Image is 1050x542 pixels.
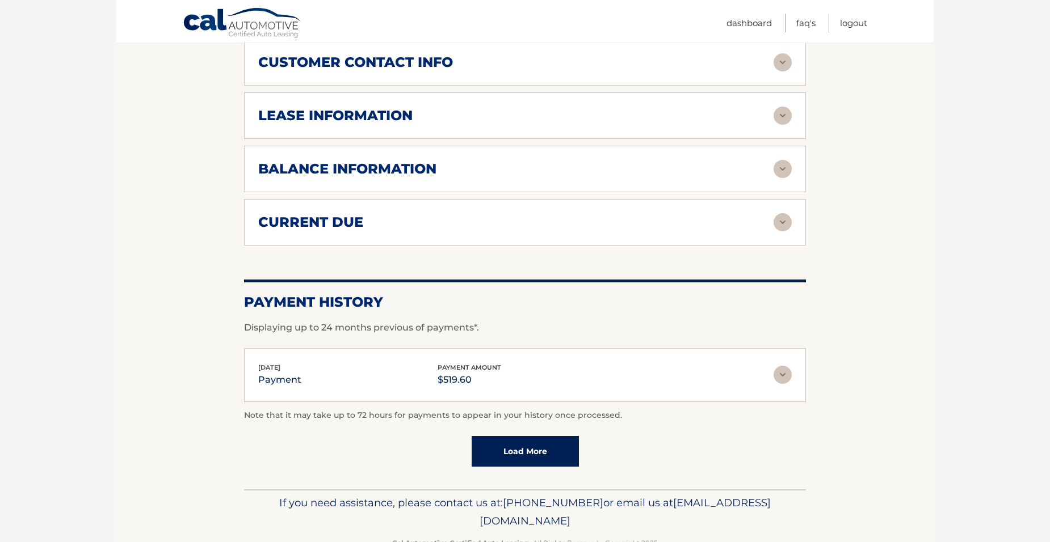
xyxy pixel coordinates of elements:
[796,14,816,32] a: FAQ's
[438,363,501,371] span: payment amount
[183,7,302,40] a: Cal Automotive
[244,409,806,422] p: Note that it may take up to 72 hours for payments to appear in your history once processed.
[774,53,792,71] img: accordion-rest.svg
[438,372,501,388] p: $519.60
[774,107,792,125] img: accordion-rest.svg
[774,366,792,384] img: accordion-rest.svg
[258,160,436,177] h2: balance information
[258,363,280,371] span: [DATE]
[244,294,806,311] h2: Payment History
[258,214,363,231] h2: current due
[840,14,867,32] a: Logout
[258,54,453,71] h2: customer contact info
[503,496,603,509] span: [PHONE_NUMBER]
[258,372,301,388] p: payment
[726,14,772,32] a: Dashboard
[472,436,579,467] a: Load More
[774,160,792,178] img: accordion-rest.svg
[258,107,413,124] h2: lease information
[244,321,806,334] p: Displaying up to 24 months previous of payments*.
[251,494,799,530] p: If you need assistance, please contact us at: or email us at
[774,213,792,231] img: accordion-rest.svg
